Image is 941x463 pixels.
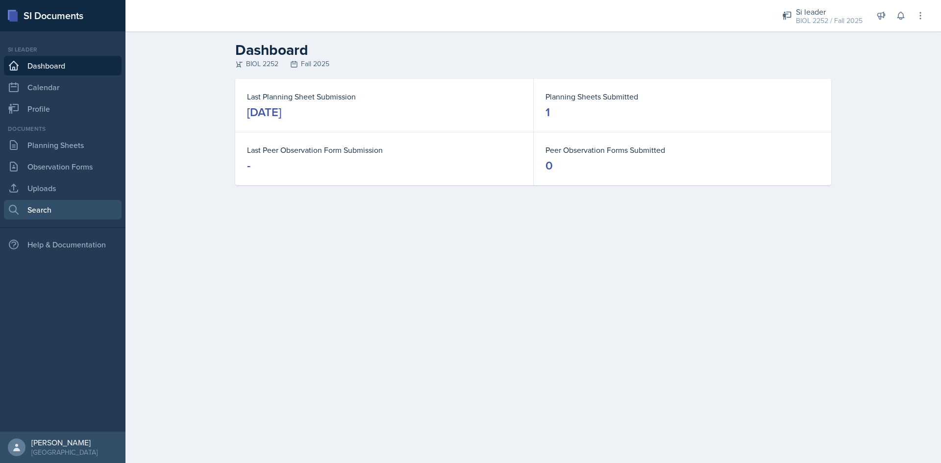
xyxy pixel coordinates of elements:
[545,91,819,102] dt: Planning Sheets Submitted
[4,135,122,155] a: Planning Sheets
[545,158,553,173] div: 0
[4,157,122,176] a: Observation Forms
[247,144,521,156] dt: Last Peer Observation Form Submission
[545,144,819,156] dt: Peer Observation Forms Submitted
[235,59,831,69] div: BIOL 2252 Fall 2025
[4,45,122,54] div: Si leader
[4,235,122,254] div: Help & Documentation
[4,56,122,75] a: Dashboard
[247,158,250,173] div: -
[31,447,98,457] div: [GEOGRAPHIC_DATA]
[545,104,550,120] div: 1
[247,104,281,120] div: [DATE]
[796,16,863,26] div: BIOL 2252 / Fall 2025
[4,178,122,198] a: Uploads
[796,6,863,18] div: Si leader
[31,438,98,447] div: [PERSON_NAME]
[247,91,521,102] dt: Last Planning Sheet Submission
[235,41,831,59] h2: Dashboard
[4,200,122,219] a: Search
[4,77,122,97] a: Calendar
[4,99,122,119] a: Profile
[4,124,122,133] div: Documents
